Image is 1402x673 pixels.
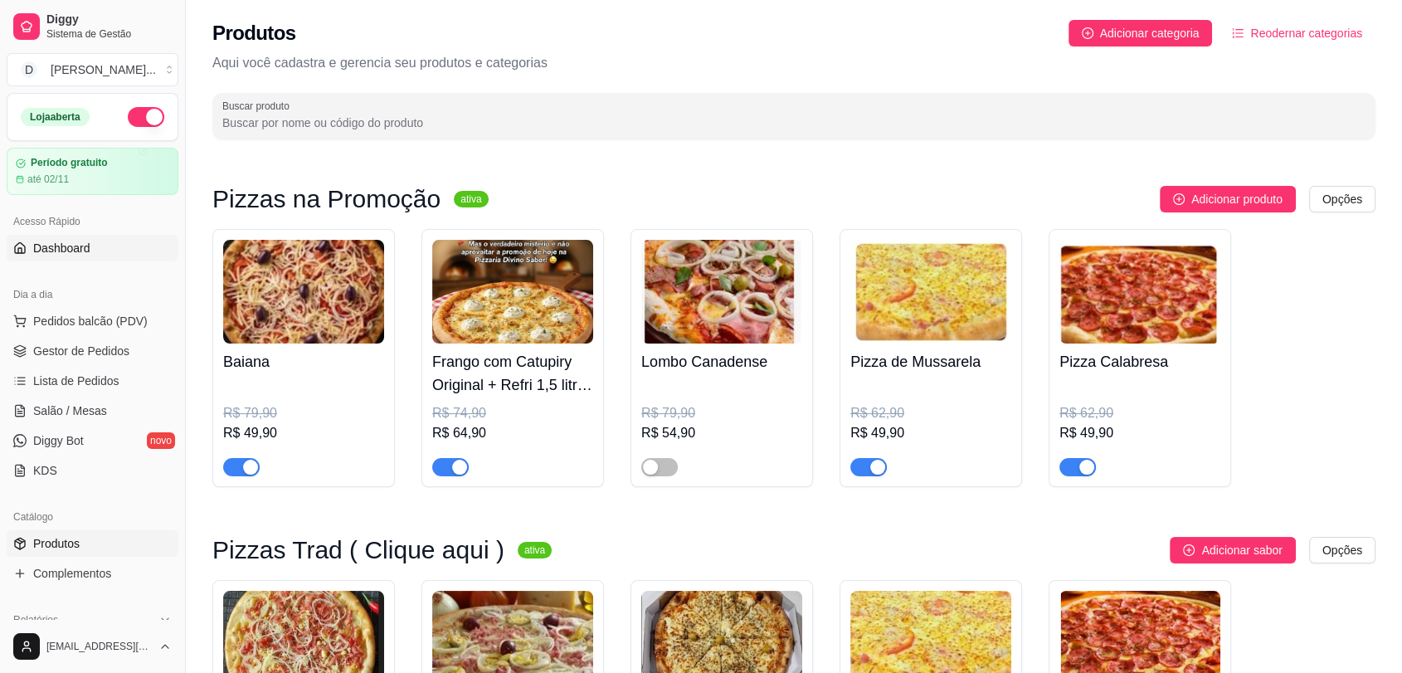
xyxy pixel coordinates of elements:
[13,613,58,627] span: Relatórios
[641,240,802,344] img: product-image
[51,61,156,78] div: [PERSON_NAME] ...
[212,53,1375,73] p: Aqui você cadastra e gerencia seu produtos e categorias
[7,308,178,334] button: Pedidos balcão (PDV)
[7,208,178,235] div: Acesso Rápido
[33,240,90,256] span: Dashboard
[850,403,1011,423] div: R$ 62,90
[7,148,178,195] a: Período gratuitoaté 02/11
[1250,24,1362,42] span: Reodernar categorias
[223,423,384,443] div: R$ 49,90
[1100,24,1200,42] span: Adicionar categoria
[7,235,178,261] a: Dashboard
[1309,537,1375,563] button: Opções
[33,313,148,329] span: Pedidos balcão (PDV)
[33,432,84,449] span: Diggy Bot
[33,535,80,552] span: Produtos
[7,368,178,394] a: Lista de Pedidos
[27,173,69,186] article: até 02/11
[1059,350,1220,373] h4: Pizza Calabresa
[7,504,178,530] div: Catálogo
[7,397,178,424] a: Salão / Mesas
[454,191,488,207] sup: ativa
[222,99,295,113] label: Buscar produto
[7,627,178,666] button: [EMAIL_ADDRESS][DOMAIN_NAME]
[222,115,1365,131] input: Buscar produto
[1183,544,1195,556] span: plus-circle
[223,240,384,344] img: product-image
[432,240,593,344] img: product-image
[21,108,90,126] div: Loja aberta
[7,457,178,484] a: KDS
[7,427,178,454] a: Diggy Botnovo
[1232,27,1244,39] span: ordered-list
[1191,190,1283,208] span: Adicionar produto
[46,12,172,27] span: Diggy
[518,542,552,558] sup: ativa
[1201,541,1282,559] span: Adicionar sabor
[1059,240,1220,344] img: product-image
[33,565,111,582] span: Complementos
[1069,20,1213,46] button: Adicionar categoria
[33,402,107,419] span: Salão / Mesas
[7,530,178,557] a: Produtos
[1059,423,1220,443] div: R$ 49,90
[1082,27,1093,39] span: plus-circle
[46,640,152,653] span: [EMAIL_ADDRESS][DOMAIN_NAME]
[1322,190,1362,208] span: Opções
[7,281,178,308] div: Dia a dia
[7,53,178,86] button: Select a team
[223,403,384,423] div: R$ 79,90
[850,423,1011,443] div: R$ 49,90
[7,560,178,587] a: Complementos
[223,350,384,373] h4: Baiana
[46,27,172,41] span: Sistema de Gestão
[212,189,441,209] h3: Pizzas na Promoção
[432,350,593,397] h4: Frango com Catupiry Original + Refri 1,5 litros Grátis
[1160,186,1296,212] button: Adicionar produto
[641,423,802,443] div: R$ 54,90
[212,540,504,560] h3: Pizzas Trad ( Clique aqui )
[1309,186,1375,212] button: Opções
[1322,541,1362,559] span: Opções
[33,462,57,479] span: KDS
[21,61,37,78] span: D
[7,7,178,46] a: DiggySistema de Gestão
[850,240,1011,344] img: product-image
[128,107,164,127] button: Alterar Status
[641,350,802,373] h4: Lombo Canadense
[641,403,802,423] div: R$ 79,90
[212,20,296,46] h2: Produtos
[1173,193,1185,205] span: plus-circle
[33,343,129,359] span: Gestor de Pedidos
[31,157,108,169] article: Período gratuito
[1219,20,1375,46] button: Reodernar categorias
[1170,537,1295,563] button: Adicionar sabor
[850,350,1011,373] h4: Pizza de Mussarela
[1059,403,1220,423] div: R$ 62,90
[432,423,593,443] div: R$ 64,90
[33,373,119,389] span: Lista de Pedidos
[432,403,593,423] div: R$ 74,90
[7,338,178,364] a: Gestor de Pedidos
